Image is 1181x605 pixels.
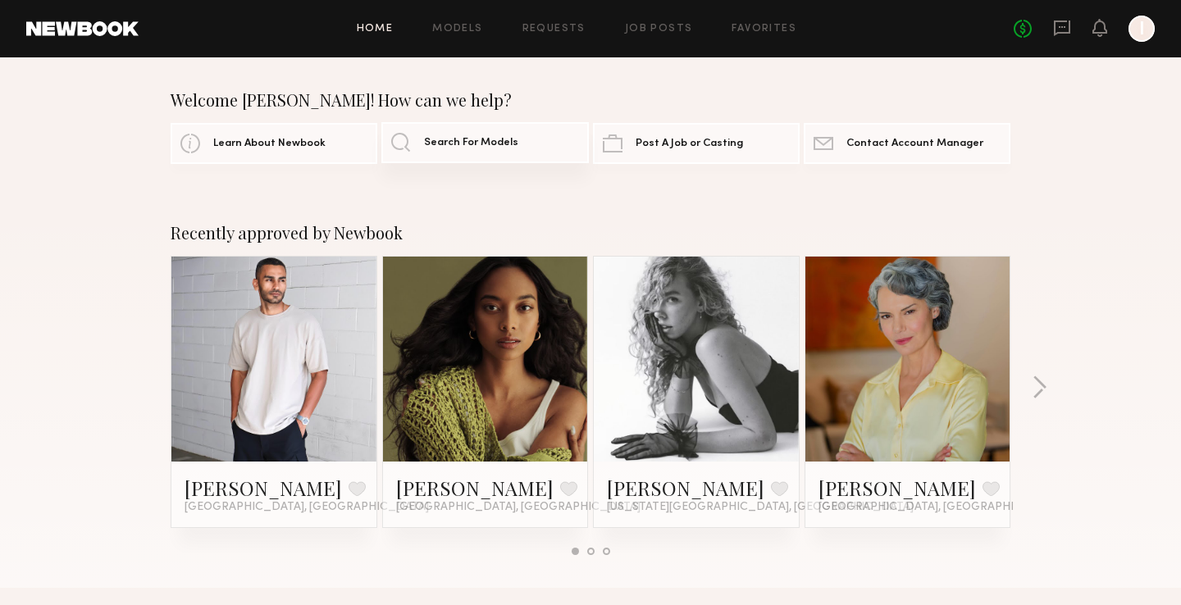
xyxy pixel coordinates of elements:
[625,24,693,34] a: Job Posts
[846,139,983,149] span: Contact Account Manager
[732,24,796,34] a: Favorites
[396,475,554,501] a: [PERSON_NAME]
[171,123,377,164] a: Learn About Newbook
[432,24,482,34] a: Models
[171,223,1010,243] div: Recently approved by Newbook
[381,122,588,163] a: Search For Models
[213,139,326,149] span: Learn About Newbook
[818,501,1063,514] span: [GEOGRAPHIC_DATA], [GEOGRAPHIC_DATA]
[396,501,641,514] span: [GEOGRAPHIC_DATA], [GEOGRAPHIC_DATA]
[636,139,743,149] span: Post A Job or Casting
[522,24,586,34] a: Requests
[357,24,394,34] a: Home
[424,138,518,148] span: Search For Models
[171,90,1010,110] div: Welcome [PERSON_NAME]! How can we help?
[607,475,764,501] a: [PERSON_NAME]
[1129,16,1155,42] a: I
[185,475,342,501] a: [PERSON_NAME]
[593,123,800,164] a: Post A Job or Casting
[818,475,976,501] a: [PERSON_NAME]
[804,123,1010,164] a: Contact Account Manager
[607,501,914,514] span: [US_STATE][GEOGRAPHIC_DATA], [GEOGRAPHIC_DATA]
[185,501,429,514] span: [GEOGRAPHIC_DATA], [GEOGRAPHIC_DATA]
